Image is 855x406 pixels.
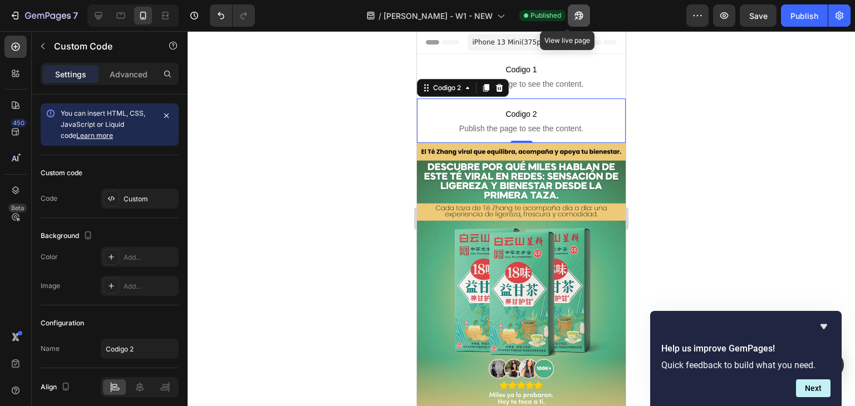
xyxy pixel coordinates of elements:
p: Quick feedback to build what you need. [661,360,831,370]
div: Color [41,252,58,262]
span: / [379,10,381,22]
div: 450 [11,118,27,127]
div: Custom code [41,168,82,178]
span: [PERSON_NAME] - W1 - NEW [384,10,493,22]
div: Background [41,229,95,244]
div: Help us improve GemPages! [661,320,831,397]
div: Code [41,194,57,204]
div: Add... [124,281,176,291]
h2: Help us improve GemPages! [661,342,831,355]
p: 7 [73,9,78,22]
div: Align [41,380,72,395]
div: Publish [790,10,818,22]
div: Add... [124,252,176,263]
iframe: Design area [417,31,626,406]
button: Hide survey [817,320,831,333]
a: Learn more [76,131,113,140]
p: Settings [55,68,86,80]
div: Image [41,281,60,291]
button: 7 [4,4,83,27]
span: You can insert HTML, CSS, JavaScript or Liquid code [61,109,145,140]
div: Beta [8,204,27,212]
span: Published [530,11,561,21]
span: Save [749,11,768,21]
button: Save [740,4,777,27]
p: Advanced [110,68,148,80]
div: Configuration [41,318,84,328]
button: Next question [796,379,831,397]
button: Publish [781,4,828,27]
div: Custom [124,194,176,204]
p: Custom Code [54,39,149,53]
div: Undo/Redo [210,4,255,27]
div: Name [41,344,60,354]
